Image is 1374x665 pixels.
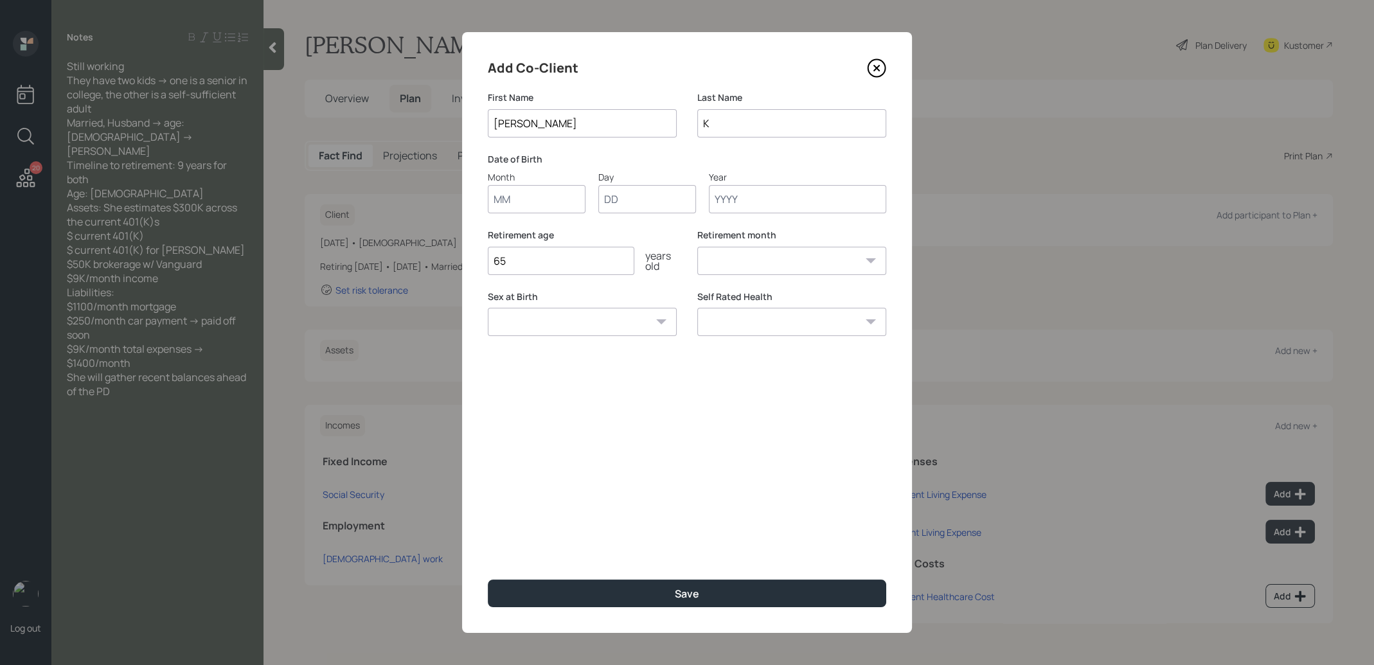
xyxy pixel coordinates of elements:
label: Sex at Birth [488,290,677,303]
div: Month [488,170,585,184]
input: Year [709,185,886,213]
h4: Add Co-Client [488,58,578,78]
div: Day [598,170,696,184]
label: Date of Birth [488,153,886,166]
label: Self Rated Health [697,290,886,303]
label: First Name [488,91,677,104]
label: Retirement month [697,229,886,242]
label: Retirement age [488,229,677,242]
div: Save [675,587,699,601]
input: Month [488,185,585,213]
div: Year [709,170,886,184]
button: Save [488,580,886,607]
input: Day [598,185,696,213]
div: years old [634,251,677,271]
label: Last Name [697,91,886,104]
